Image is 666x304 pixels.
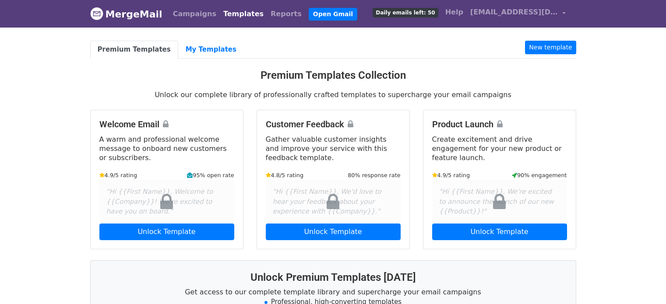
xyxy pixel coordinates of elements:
small: 4.8/5 rating [266,171,304,179]
img: MergeMail logo [90,7,103,20]
p: Get access to our complete template library and supercharge your email campaigns [101,287,565,297]
a: Reports [267,5,305,23]
a: Unlock Template [99,224,234,240]
span: Daily emails left: 50 [373,8,438,17]
h3: Unlock Premium Templates [DATE] [101,271,565,284]
a: Premium Templates [90,41,178,59]
small: 95% open rate [187,171,234,179]
div: "Hi {{First Name}}, We're excited to announce the launch of our new {{Product}}!" [432,180,567,224]
p: Gather valuable customer insights and improve your service with this feedback template. [266,135,401,162]
h3: Premium Templates Collection [90,69,576,82]
small: 4.9/5 rating [99,171,137,179]
a: [EMAIL_ADDRESS][DOMAIN_NAME] [467,3,569,24]
a: Open Gmail [309,8,357,21]
a: Campaigns [169,5,220,23]
a: New template [525,41,576,54]
small: 80% response rate [348,171,400,179]
a: Daily emails left: 50 [369,3,441,21]
span: [EMAIL_ADDRESS][DOMAIN_NAME] [470,7,558,17]
a: Templates [220,5,267,23]
a: My Templates [178,41,244,59]
h4: Welcome Email [99,119,234,129]
p: A warm and professional welcome message to onboard new customers or subscribers. [99,135,234,162]
small: 4.9/5 rating [432,171,470,179]
small: 90% engagement [512,171,567,179]
h4: Product Launch [432,119,567,129]
h4: Customer Feedback [266,119,401,129]
div: "Hi {{First Name}}, We'd love to hear your feedback about your experience with {{Company}}." [266,180,401,224]
a: Unlock Template [266,224,401,240]
p: Unlock our complete library of professionally crafted templates to supercharge your email campaigns [90,90,576,99]
div: "Hi {{First Name}}, Welcome to {{Company}}! We're excited to have you on board." [99,180,234,224]
p: Create excitement and drive engagement for your new product or feature launch. [432,135,567,162]
a: Help [442,3,467,21]
a: MergeMail [90,5,162,23]
a: Unlock Template [432,224,567,240]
